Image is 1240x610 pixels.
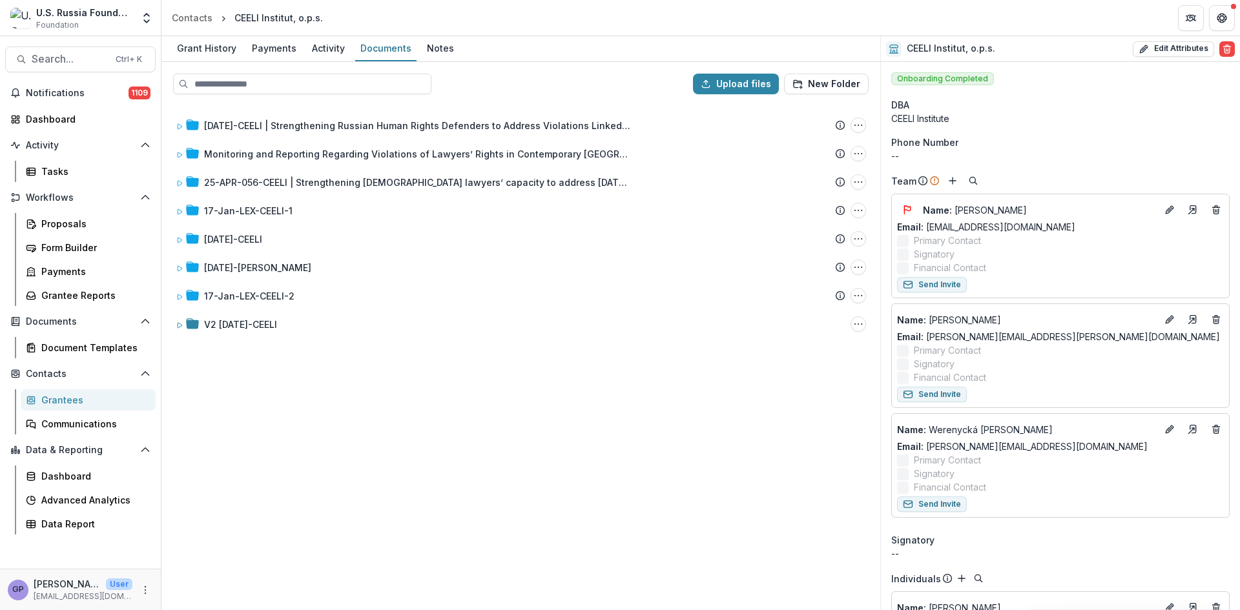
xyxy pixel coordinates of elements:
[914,453,981,467] span: Primary Contact
[21,465,156,487] a: Dashboard
[170,226,871,252] div: [DATE]-CEELI19-Sep-01-CEELI Options
[914,467,955,480] span: Signatory
[897,199,918,220] button: Flag
[234,11,323,25] div: CEELI Institut, o.p.s.
[971,571,986,586] button: Search
[5,440,156,460] button: Open Data & Reporting
[914,261,986,274] span: Financial Contact
[5,46,156,72] button: Search...
[307,36,350,61] a: Activity
[167,8,328,27] nav: breadcrumb
[897,221,924,232] span: Email:
[897,313,1157,327] a: Name: [PERSON_NAME]
[34,577,101,591] p: [PERSON_NAME]
[170,254,871,280] div: [DATE]-[PERSON_NAME]18-May-02-CEELI Options
[204,261,311,274] div: [DATE]-[PERSON_NAME]
[897,220,1075,234] a: Email: [EMAIL_ADDRESS][DOMAIN_NAME]
[914,371,986,384] span: Financial Contact
[914,247,955,261] span: Signatory
[851,288,866,303] button: 17-Jan-LEX-CEELI-2 Options
[21,389,156,411] a: Grantees
[923,205,952,216] span: Name :
[204,318,277,331] div: V2 [DATE]-CEELI
[21,285,156,306] a: Grantee Reports
[897,277,967,292] button: Send Invite
[5,83,156,103] button: Notifications1109
[41,289,145,302] div: Grantee Reports
[21,337,156,358] a: Document Templates
[21,261,156,282] a: Payments
[1208,202,1224,218] button: Deletes
[1178,5,1204,31] button: Partners
[21,237,156,258] a: Form Builder
[41,217,145,230] div: Proposals
[21,161,156,182] a: Tasks
[1208,422,1224,437] button: Deletes
[891,98,909,112] span: DBA
[21,513,156,534] a: Data Report
[1209,5,1235,31] button: Get Help
[21,413,156,434] a: Communications
[36,19,79,31] span: Foundation
[897,387,967,402] button: Send Invite
[891,572,941,585] p: Individuals
[355,36,417,61] a: Documents
[891,174,916,188] p: Team
[138,582,153,598] button: More
[897,423,1157,436] p: Werenycká [PERSON_NAME]
[891,533,935,547] span: Signatory
[897,441,924,452] span: Email:
[170,283,871,309] div: 17-Jan-LEX-CEELI-217-Jan-LEX-CEELI-2 Options
[41,493,145,507] div: Advanced Analytics
[954,571,969,586] button: Add
[897,496,967,512] button: Send Invite
[1162,422,1177,437] button: Edit
[10,8,31,28] img: U.S. Russia Foundation
[355,39,417,57] div: Documents
[693,74,779,94] button: Upload files
[170,169,871,195] div: 25-APR-056-CEELI | Strengthening [DEMOGRAPHIC_DATA] lawyers’ capacity to address [DATE] legal cha...
[891,149,1230,163] div: --
[851,259,866,275] button: 18-May-02-CEELI Options
[21,213,156,234] a: Proposals
[851,231,866,247] button: 19-Sep-01-CEELI Options
[1133,41,1214,57] button: Edit Attributes
[945,173,960,188] button: Add
[138,5,156,31] button: Open entity switcher
[784,74,869,94] button: New Folder
[170,141,871,167] div: Monitoring and Reporting Regarding Violations of Lawyers’ Rights in Contemporary [GEOGRAPHIC_DATA...
[897,313,1157,327] p: [PERSON_NAME]
[897,331,924,342] span: Email:
[422,39,459,57] div: Notes
[897,314,926,325] span: Name :
[897,424,926,435] span: Name :
[204,289,294,303] div: 17-Jan-LEX-CEELI-2
[170,311,871,337] div: V2 [DATE]-CEELIV2 22-MAY-17-CEELI Options
[167,8,218,27] a: Contacts
[891,547,1230,560] div: --
[12,585,24,594] div: Gennady Podolny
[170,112,871,138] div: [DATE]-CEELI | Strengthening Russian Human Rights Defenders to Address Violations Linked to Russi...
[897,440,1148,453] a: Email: [PERSON_NAME][EMAIL_ADDRESS][DOMAIN_NAME]
[129,86,150,99] span: 1109
[5,187,156,208] button: Open Workflows
[422,36,459,61] a: Notes
[891,72,994,85] span: Onboarding Completed
[26,369,135,380] span: Contacts
[923,203,1157,217] p: [PERSON_NAME]
[1183,199,1203,220] a: Go to contact
[170,198,871,223] div: 17-Jan-LEX-CEELI-117-Jan-LEX-CEELI-1 Options
[113,52,145,66] div: Ctrl + K
[914,343,981,357] span: Primary Contact
[41,469,145,483] div: Dashboard
[1219,41,1235,57] button: Delete
[204,204,293,218] div: 17-Jan-LEX-CEELI-1
[172,36,242,61] a: Grant History
[1162,202,1177,218] button: Edit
